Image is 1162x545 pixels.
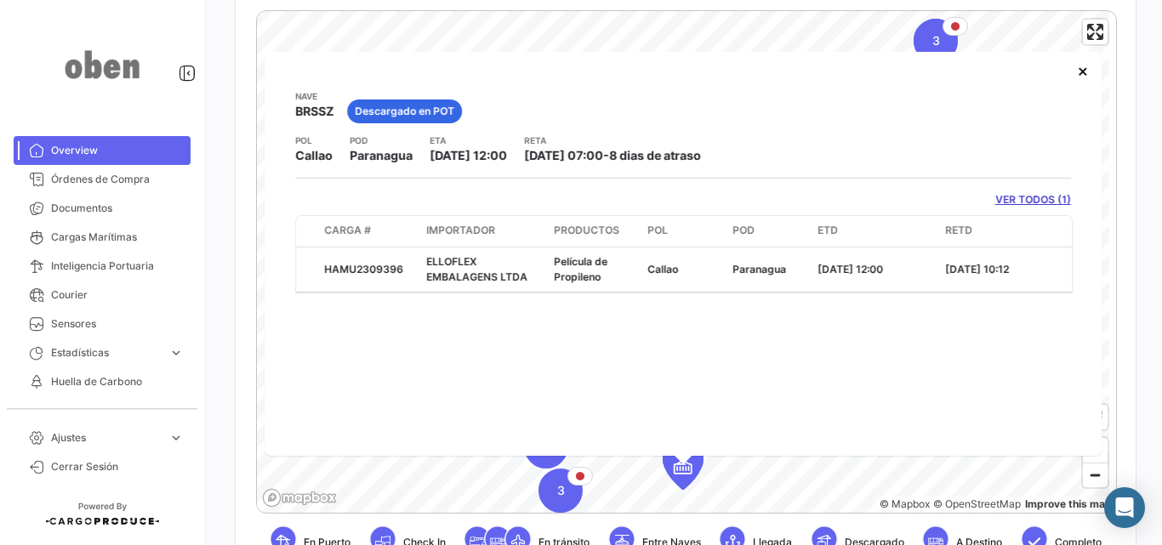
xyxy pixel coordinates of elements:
app-card-info-title: Nave [295,89,333,103]
a: Sensores [14,309,191,338]
div: Abrir Intercom Messenger [1104,487,1145,528]
span: Inteligencia Portuaria [51,258,184,274]
span: 3 [932,32,940,49]
span: Paranagua [350,147,413,164]
datatable-header-cell: POL [641,216,726,247]
span: Sensores [51,316,184,332]
span: Huella de Carbono [51,374,184,389]
span: Callao [647,263,678,275]
span: Productos [554,223,619,238]
span: [DATE] 12:00 [430,148,507,162]
datatable-header-cell: RETD [938,216,1066,247]
span: Courier [51,287,184,303]
span: POL [647,223,668,238]
button: Close popup [1066,54,1100,88]
datatable-header-cell: Carga # [317,216,419,247]
a: Inteligencia Portuaria [14,252,191,281]
datatable-header-cell: Productos [547,216,641,247]
a: OpenStreetMap [933,497,1021,510]
span: Cargas Marítimas [51,230,184,245]
span: Documentos [51,201,184,216]
a: Mapbox [880,497,930,510]
a: Documentos [14,194,191,223]
span: 3 [557,482,565,499]
span: Película de Propileno [554,255,607,283]
span: POD [732,223,755,238]
span: Paranagua [732,263,786,275]
span: expand_more [168,430,184,446]
span: RETD [945,223,972,238]
span: 8 dias de atraso [609,148,701,162]
button: Zoom out [1083,463,1108,487]
app-card-info-title: POL [295,133,333,147]
span: [DATE] 10:12 [945,263,1009,275]
div: Map marker [663,439,703,490]
a: Mapbox logo [262,488,337,508]
datatable-header-cell: Importador [419,216,547,247]
app-card-info-title: ETA [430,133,507,147]
span: [DATE] 07:00 [524,148,603,162]
a: VER TODOS (1) [995,192,1071,207]
a: Map feedback [1025,497,1112,510]
datatable-header-cell: POD [726,216,811,247]
span: ELLOFLEX EMBALAGENS LTDA [426,255,527,283]
span: expand_more [168,345,184,360]
span: Zoom out [1083,463,1108,487]
div: HAMU2309396 [324,262,413,277]
span: [DATE] 12:00 [817,263,883,275]
span: Ajustes [51,430,162,446]
span: Órdenes de Compra [51,172,184,187]
canvas: Map [257,11,1109,514]
button: Enter fullscreen [1083,20,1108,44]
span: Callao [295,147,333,164]
span: Overview [51,143,184,158]
span: - [603,148,609,162]
app-card-info-title: POD [350,133,413,147]
datatable-header-cell: ETD [811,216,938,247]
a: Huella de Carbono [14,367,191,396]
span: BRSSZ [295,103,333,120]
span: Estadísticas [51,345,162,360]
img: oben-logo.png [60,20,145,109]
app-card-info-title: RETA [524,133,701,147]
a: Courier [14,281,191,309]
div: Map marker [538,468,583,513]
span: Cerrar Sesión [51,459,184,474]
span: Carga # [324,223,371,238]
a: Cargas Marítimas [14,223,191,252]
a: Órdenes de Compra [14,165,191,194]
span: Importador [426,223,495,238]
div: Map marker [914,19,958,63]
span: Descargado en POT [355,104,454,119]
a: Overview [14,136,191,165]
span: ETD [817,223,838,238]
